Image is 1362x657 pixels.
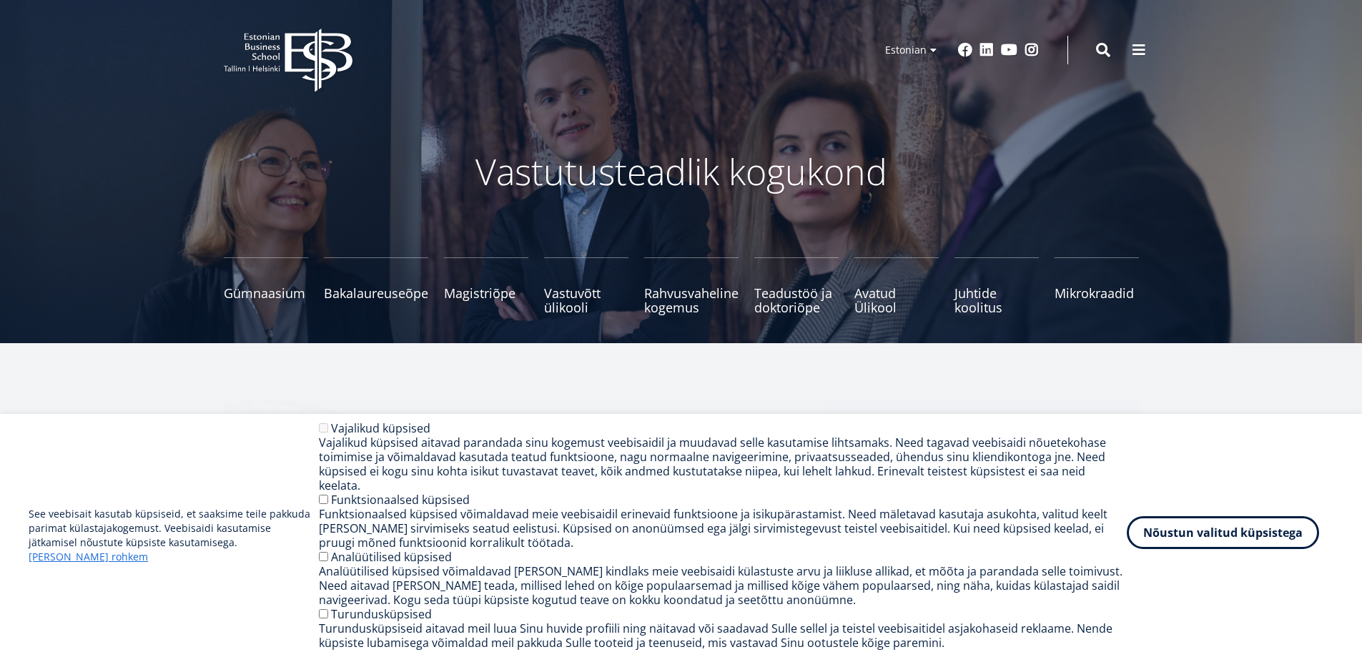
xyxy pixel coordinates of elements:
[302,150,1060,193] p: Vastutusteadlik kogukond
[331,420,430,436] label: Vajalikud küpsised
[644,286,739,315] span: Rahvusvaheline kogemus
[224,257,308,315] a: Gümnaasium
[331,549,452,565] label: Analüütilised küpsised
[1025,43,1039,57] a: Instagram
[644,257,739,315] a: Rahvusvaheline kogemus
[854,257,939,315] a: Avatud Ülikool
[958,43,972,57] a: Facebook
[754,286,839,315] span: Teadustöö ja doktoriõpe
[331,606,432,622] label: Turundusküpsised
[331,492,470,508] label: Funktsionaalsed küpsised
[1055,257,1139,315] a: Mikrokraadid
[319,564,1127,607] div: Analüütilised küpsised võimaldavad [PERSON_NAME] kindlaks meie veebisaidi külastuste arvu ja liik...
[324,257,428,315] a: Bakalaureuseõpe
[954,257,1039,315] a: Juhtide koolitus
[444,257,528,315] a: Magistriõpe
[29,550,148,564] a: [PERSON_NAME] rohkem
[1001,43,1017,57] a: Youtube
[544,257,628,315] a: Vastuvõtt ülikooli
[754,257,839,315] a: Teadustöö ja doktoriõpe
[854,286,939,315] span: Avatud Ülikool
[29,507,319,564] p: See veebisait kasutab küpsiseid, et saaksime teile pakkuda parimat külastajakogemust. Veebisaidi ...
[319,507,1127,550] div: Funktsionaalsed küpsised võimaldavad meie veebisaidil erinevaid funktsioone ja isikupärastamist. ...
[954,286,1039,315] span: Juhtide koolitus
[979,43,994,57] a: Linkedin
[319,435,1127,493] div: Vajalikud küpsised aitavad parandada sinu kogemust veebisaidil ja muudavad selle kasutamise lihts...
[1127,516,1319,549] button: Nõustun valitud küpsistega
[544,286,628,315] span: Vastuvõtt ülikooli
[1055,286,1139,300] span: Mikrokraadid
[324,286,428,300] span: Bakalaureuseõpe
[224,286,308,300] span: Gümnaasium
[319,621,1127,650] div: Turundusküpsiseid aitavad meil luua Sinu huvide profiili ning näitavad või saadavad Sulle sellel ...
[444,286,528,300] span: Magistriõpe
